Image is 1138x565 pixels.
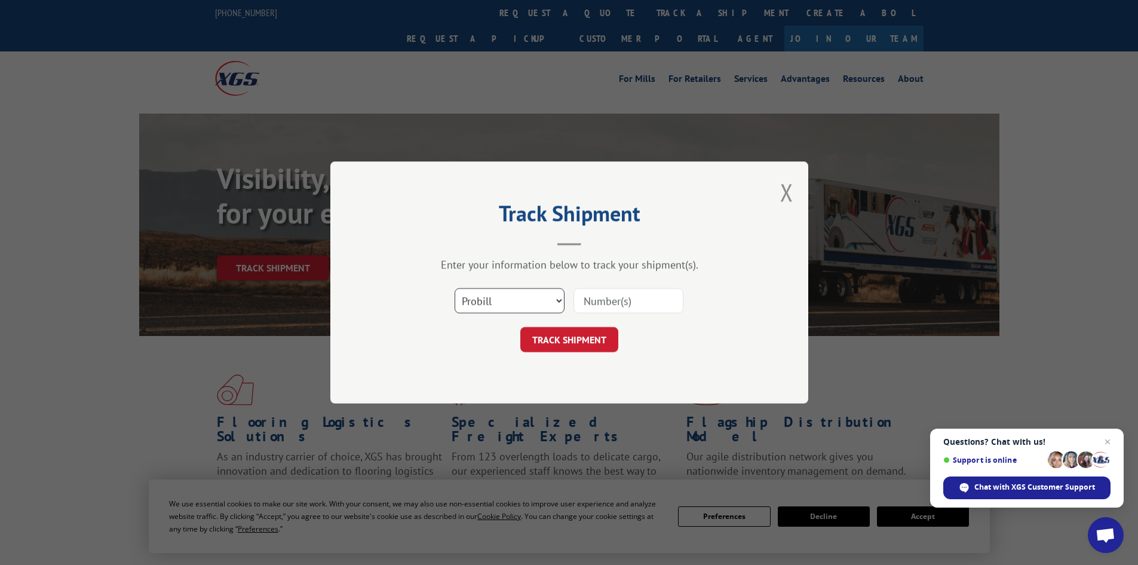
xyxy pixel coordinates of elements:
[520,327,618,352] button: TRACK SHIPMENT
[943,477,1111,499] div: Chat with XGS Customer Support
[1100,435,1115,449] span: Close chat
[390,258,749,271] div: Enter your information below to track your shipment(s).
[390,205,749,228] h2: Track Shipment
[1088,517,1124,553] div: Open chat
[573,288,683,313] input: Number(s)
[974,482,1095,493] span: Chat with XGS Customer Support
[943,456,1044,465] span: Support is online
[780,176,793,208] button: Close modal
[943,437,1111,447] span: Questions? Chat with us!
